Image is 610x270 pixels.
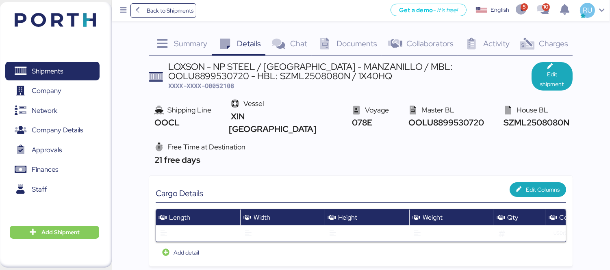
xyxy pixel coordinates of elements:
[5,180,100,199] a: Staff
[117,4,130,17] button: Menu
[532,62,573,91] button: Edit shipment
[10,226,99,239] button: Add Shipment
[32,105,57,117] span: Network
[350,117,372,128] span: 078E
[168,82,234,90] span: XXXX-XXXX-O0052108
[41,227,80,237] span: Add Shipment
[152,154,200,165] span: 21 free days
[244,99,265,108] span: Vessel
[168,62,531,80] div: LOXSON - NP STEEL / [GEOGRAPHIC_DATA] - MANZANILLO / MBL: OOLU8899530720 - HBL: SZML2508080N / 1X...
[539,38,568,49] span: Charges
[152,117,180,128] span: OOCL
[167,105,211,114] span: Shipping Line
[156,245,206,260] button: Add detail
[5,160,100,179] a: Finances
[32,164,58,175] span: Finances
[5,101,100,120] a: Network
[554,229,569,237] span: USD($)
[5,121,100,140] a: Company Details
[5,62,100,80] a: Shipments
[550,227,572,239] button: USD($)
[365,105,389,114] span: Voyage
[290,38,307,49] span: Chat
[156,188,361,198] div: Cargo Details
[406,117,484,128] span: OOLU8899530720
[229,111,317,134] span: XIN [GEOGRAPHIC_DATA]
[167,142,245,151] span: Free Time at Destination
[583,5,592,15] span: RU
[526,185,560,194] span: Edit Columns
[32,184,47,195] span: Staff
[5,82,100,100] a: Company
[174,38,207,49] span: Summary
[501,117,569,128] span: SZML2508080N
[32,65,63,77] span: Shipments
[423,213,443,222] span: Weight
[130,3,197,18] a: Back to Shipments
[32,85,61,97] span: Company
[491,6,509,14] div: English
[538,69,566,89] span: Edit shipment
[406,38,454,49] span: Collaborators
[507,213,518,222] span: Qty
[32,124,83,136] span: Company Details
[32,144,62,156] span: Approvals
[559,213,573,222] span: Cost
[483,38,510,49] span: Activity
[5,140,100,159] a: Approvals
[237,38,261,49] span: Details
[336,38,377,49] span: Documents
[338,213,357,222] span: Height
[510,182,567,197] button: Edit Columns
[254,213,270,222] span: Width
[421,105,454,114] span: Master BL
[517,105,548,114] span: House BL
[147,6,193,15] span: Back to Shipments
[169,213,190,222] span: Length
[174,248,199,257] span: Add detail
